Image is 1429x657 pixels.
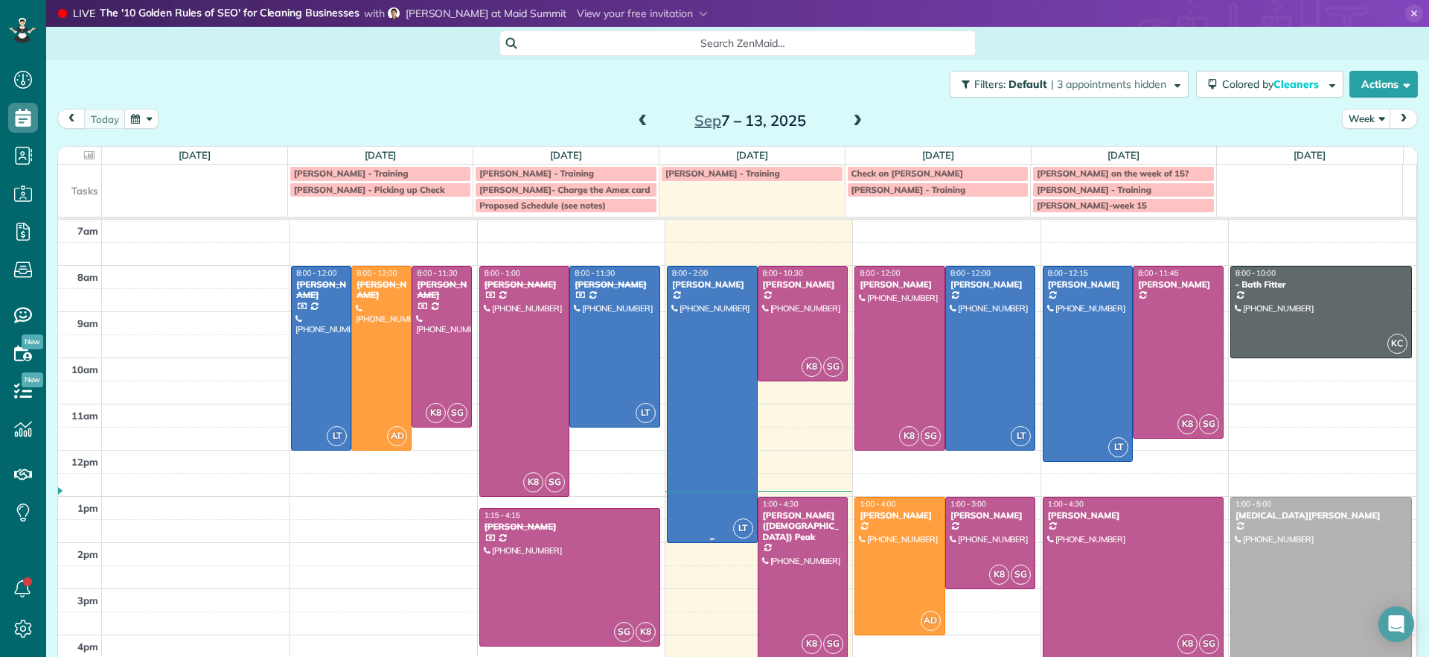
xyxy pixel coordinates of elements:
[364,7,385,20] span: with
[22,334,43,349] span: New
[922,149,954,161] a: [DATE]
[1107,149,1139,161] a: [DATE]
[179,149,211,161] a: [DATE]
[950,279,1032,290] div: [PERSON_NAME]
[1235,279,1407,290] div: - Bath Fitter
[1037,184,1151,195] span: [PERSON_NAME] - Training
[1177,414,1198,434] span: K8
[485,268,520,278] span: 8:00 - 1:00
[1137,279,1219,290] div: [PERSON_NAME]
[77,317,98,329] span: 9am
[484,521,656,532] div: [PERSON_NAME]
[295,279,347,301] div: [PERSON_NAME]
[406,7,566,20] span: [PERSON_NAME] at Maid Summit
[921,426,941,446] span: SG
[762,510,844,542] div: [PERSON_NAME] ([DEMOGRAPHIC_DATA]) Peak
[851,184,966,195] span: [PERSON_NAME] - Training
[950,510,1032,521] div: [PERSON_NAME]
[575,268,615,278] span: 8:00 - 11:30
[1108,437,1128,457] span: LT
[1349,71,1418,98] button: Actions
[1008,77,1048,91] span: Default
[71,364,98,375] span: 10am
[294,168,409,179] span: [PERSON_NAME] - Training
[1390,109,1418,129] button: next
[77,594,98,606] span: 3pm
[733,518,753,539] span: LT
[802,357,822,377] span: K8
[447,403,467,423] span: SG
[71,410,98,422] span: 11am
[1387,334,1407,354] span: KC
[823,357,843,377] span: SG
[614,622,634,642] span: SG
[479,168,594,179] span: [PERSON_NAME] - Training
[671,279,753,290] div: [PERSON_NAME]
[921,611,941,631] span: AD
[550,149,582,161] a: [DATE]
[1222,77,1324,91] span: Colored by
[417,268,457,278] span: 8:00 - 11:30
[1294,149,1326,161] a: [DATE]
[950,499,986,509] span: 1:00 - 3:00
[357,268,397,278] span: 8:00 - 12:00
[802,634,822,654] span: K8
[1273,77,1321,91] span: Cleaners
[426,403,446,423] span: K8
[77,225,98,237] span: 7am
[523,472,543,492] span: K8
[665,168,780,179] span: [PERSON_NAME] - Training
[950,268,991,278] span: 8:00 - 12:00
[1051,77,1166,91] span: | 3 appointments hidden
[860,499,895,509] span: 1:00 - 4:00
[1235,268,1276,278] span: 8:00 - 10:00
[762,279,844,290] div: [PERSON_NAME]
[416,279,467,301] div: [PERSON_NAME]
[636,403,656,423] span: LT
[1011,565,1031,585] span: SG
[1235,510,1407,521] div: [MEDICAL_DATA][PERSON_NAME]
[694,111,721,130] span: Sep
[77,548,98,560] span: 2pm
[950,71,1189,98] button: Filters: Default | 3 appointments hidden
[1378,606,1414,642] div: Open Intercom Messenger
[327,426,347,446] span: LT
[1177,634,1198,654] span: K8
[1037,168,1189,179] span: [PERSON_NAME] on the week of 15?
[356,279,407,301] div: [PERSON_NAME]
[860,268,900,278] span: 8:00 - 12:00
[1011,426,1031,446] span: LT
[989,565,1009,585] span: K8
[574,279,656,290] div: [PERSON_NAME]
[763,268,803,278] span: 8:00 - 10:30
[365,149,397,161] a: [DATE]
[657,112,843,129] h2: 7 – 13, 2025
[84,109,126,129] button: today
[1047,510,1219,521] div: [PERSON_NAME]
[1138,268,1178,278] span: 8:00 - 11:45
[1342,109,1391,129] button: Week
[1199,414,1219,434] span: SG
[1235,499,1271,509] span: 1:00 - 5:00
[294,184,445,195] span: [PERSON_NAME] - Picking up Check
[71,456,98,468] span: 12pm
[296,268,336,278] span: 8:00 - 12:00
[823,634,843,654] span: SG
[1037,200,1147,211] span: [PERSON_NAME]-week 15
[1047,279,1129,290] div: [PERSON_NAME]
[1048,499,1084,509] span: 1:00 - 4:30
[479,184,650,195] span: [PERSON_NAME]- Charge the Amex card
[479,200,606,211] span: Proposed Schedule (see notes)
[485,510,520,520] span: 1:15 - 4:15
[636,622,656,642] span: K8
[545,472,565,492] span: SG
[672,268,708,278] span: 8:00 - 2:00
[899,426,919,446] span: K8
[1196,71,1343,98] button: Colored byCleaners
[388,7,400,19] img: sean-parry-eda1249ed97b8bf0043d69e1055b90eb68f81f2bff8f706e14a7d378ab8bfd8a.jpg
[859,279,941,290] div: [PERSON_NAME]
[763,499,799,509] span: 1:00 - 4:30
[1048,268,1088,278] span: 8:00 - 12:15
[77,271,98,283] span: 8am
[851,168,964,179] span: Check on [PERSON_NAME]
